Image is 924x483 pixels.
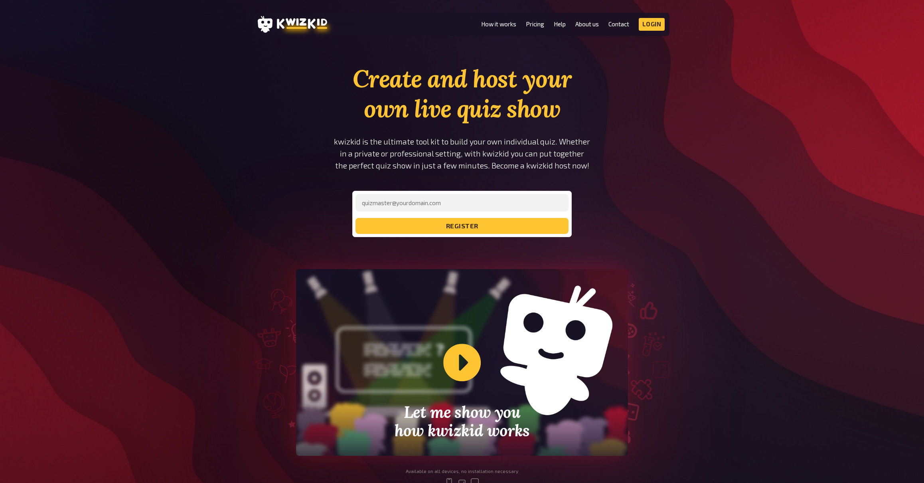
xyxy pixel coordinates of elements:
a: About us [575,21,599,28]
input: quizmaster@yourdomain.com [355,194,569,212]
button: register [355,218,569,234]
div: Available on all devices, no installation necessary [406,469,518,474]
p: kwizkid is the ultimate tool kit to build your own individual quiz. Whether in a private or profe... [327,136,597,172]
a: Help [554,21,566,28]
a: Pricing [526,21,544,28]
h1: Create and host your own live quiz show [327,64,597,124]
a: How it works [481,21,516,28]
h2: Let me show you how kwizkid works [362,403,561,440]
a: Contact [608,21,629,28]
a: Login [639,18,665,31]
